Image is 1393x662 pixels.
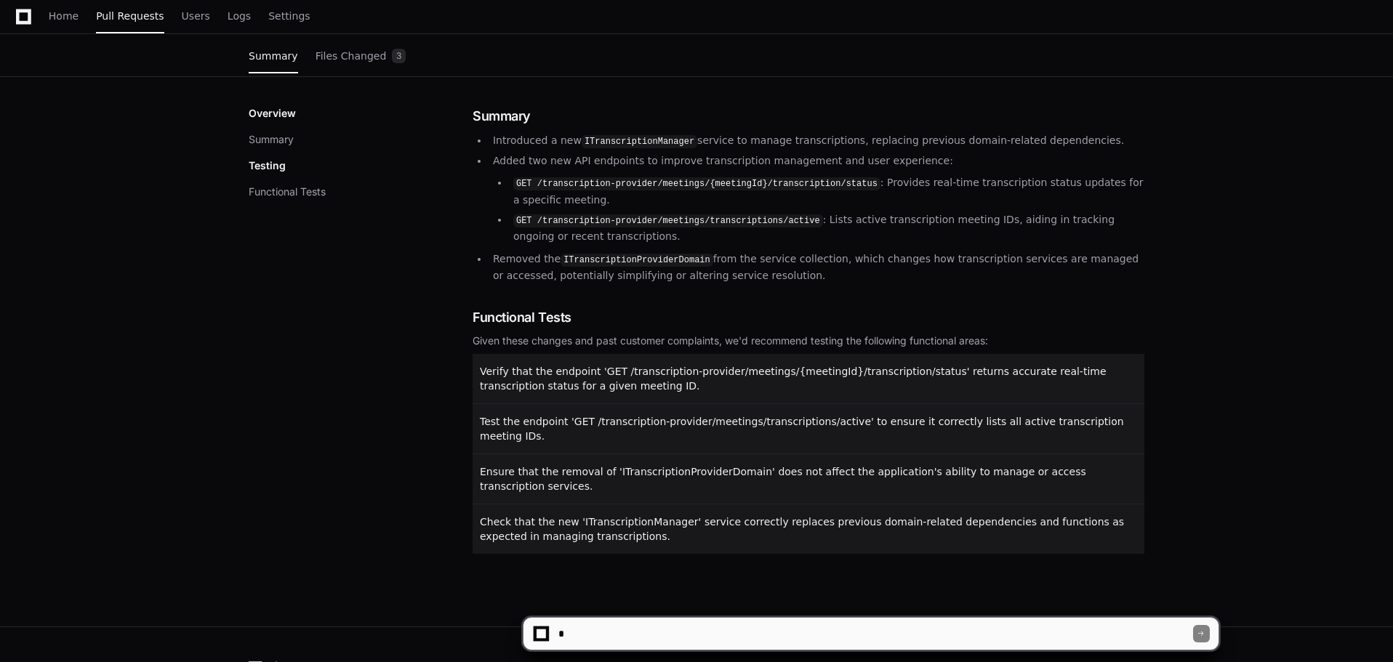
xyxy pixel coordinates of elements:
span: Users [182,12,210,20]
span: Summary [249,52,298,60]
code: ITranscriptionManager [582,135,697,148]
span: Pull Requests [96,12,164,20]
li: Added two new API endpoints to improve transcription management and user experience: [489,153,1144,245]
code: GET /transcription-provider/meetings/{meetingId}/transcription/status [513,177,880,190]
span: 3 [392,49,406,63]
span: Files Changed [316,52,387,60]
span: Verify that the endpoint 'GET /transcription-provider/meetings/{meetingId}/transcription/status' ... [480,366,1107,392]
li: Introduced a new service to manage transcriptions, replacing previous domain-related dependencies. [489,132,1144,150]
span: Test the endpoint 'GET /transcription-provider/meetings/transcriptions/active' to ensure it corre... [480,416,1124,442]
button: Summary [249,132,294,147]
span: Settings [268,12,310,20]
span: Functional Tests [473,307,571,328]
li: : Lists active transcription meeting IDs, aiding in tracking ongoing or recent transcriptions. [509,211,1144,245]
span: Home [49,12,79,20]
div: Given these changes and past customer complaints, we'd recommend testing the following functional... [473,334,1144,348]
code: GET /transcription-provider/meetings/transcriptions/active [513,214,823,227]
button: Functional Tests [249,185,326,199]
span: Check that the new 'ITranscriptionManager' service correctly replaces previous domain-related dep... [480,516,1124,542]
h1: Summary [473,106,1144,126]
span: Logs [228,12,251,20]
span: Ensure that the removal of 'ITranscriptionProviderDomain' does not affect the application's abili... [480,466,1086,492]
p: Testing [249,158,286,173]
li: : Provides real-time transcription status updates for a specific meeting. [509,174,1144,208]
code: ITranscriptionProviderDomain [561,254,713,267]
p: Overview [249,106,296,121]
li: Removed the from the service collection, which changes how transcription services are managed or ... [489,251,1144,284]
